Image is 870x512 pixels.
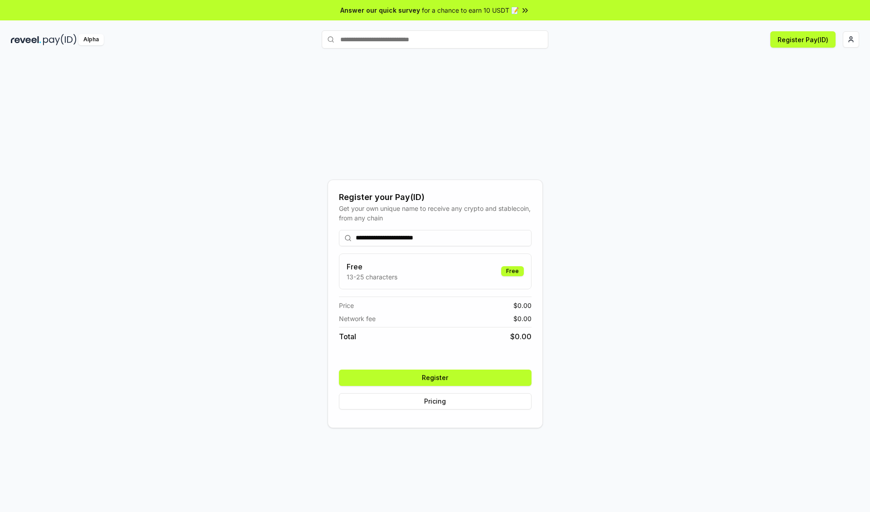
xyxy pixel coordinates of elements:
[770,31,836,48] button: Register Pay(ID)
[510,331,532,342] span: $ 0.00
[339,370,532,386] button: Register
[11,34,41,45] img: reveel_dark
[422,5,519,15] span: for a chance to earn 10 USDT 📝
[78,34,104,45] div: Alpha
[339,331,356,342] span: Total
[347,261,397,272] h3: Free
[43,34,77,45] img: pay_id
[339,314,376,323] span: Network fee
[513,301,532,310] span: $ 0.00
[339,301,354,310] span: Price
[347,272,397,282] p: 13-25 characters
[339,204,532,223] div: Get your own unique name to receive any crypto and stablecoin, from any chain
[339,393,532,410] button: Pricing
[513,314,532,323] span: $ 0.00
[339,191,532,204] div: Register your Pay(ID)
[501,266,524,276] div: Free
[340,5,420,15] span: Answer our quick survey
